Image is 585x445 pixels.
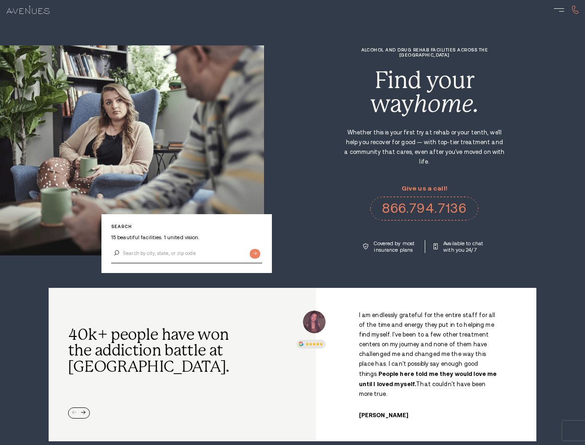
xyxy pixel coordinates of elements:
p: I am endlessly grateful for the entire staff for all of the time and energy they put in to helpin... [359,311,501,399]
p: Give us a call! [370,185,478,192]
input: Search by city, state, or zip code [111,244,262,263]
a: Available to chat with you 24/7 [434,240,485,253]
h1: Alcohol and Drug Rehab Facilities across the [GEOGRAPHIC_DATA] [343,47,505,57]
cite: [PERSON_NAME] [359,412,409,419]
i: home. [414,90,478,117]
p: Covered by most insurance plans [374,240,416,253]
strong: People here told me they would love me until I loved myself. [359,370,497,388]
input: Submit [250,249,260,259]
p: 15 beautiful facilities. 1 united vision. [111,234,262,241]
h2: 40k+ people have won the addiction battle at [GEOGRAPHIC_DATA]. [68,327,235,375]
a: Covered by most insurance plans [363,240,416,253]
div: Find your way [343,69,505,115]
p: Available to chat with you 24/7 [443,240,485,253]
p: Search [111,224,262,229]
div: / [329,311,523,419]
div: Next slide [81,411,86,415]
a: 866.794.7136 [370,197,478,221]
p: Whether this is your first try at rehab or your tenth, we'll help you recover for good — with top... [343,128,505,167]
